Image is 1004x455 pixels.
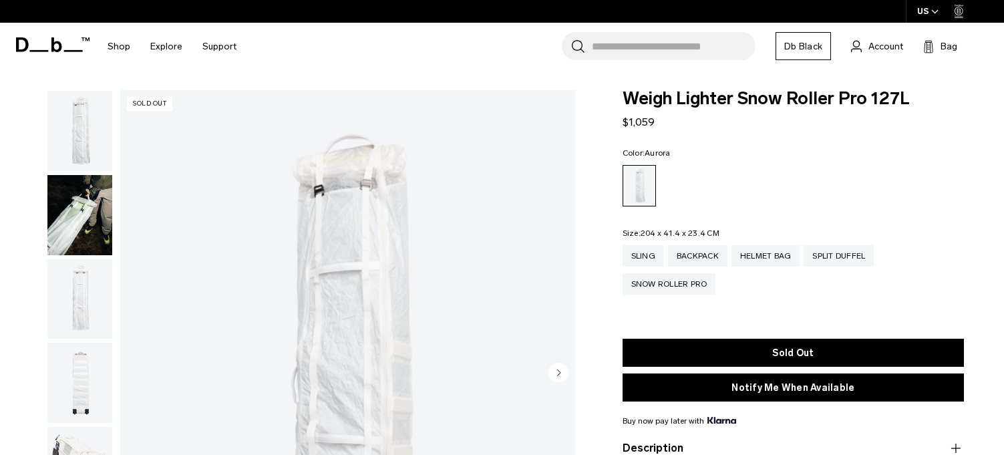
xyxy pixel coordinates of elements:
span: Account [868,39,903,53]
span: Bag [941,39,957,53]
a: Aurora [623,165,656,206]
a: Helmet Bag [731,245,800,267]
button: Weigh_Lighter_snow_Roller_Lifestyle.png [47,174,113,256]
a: Account [851,38,903,54]
a: Support [202,23,236,70]
button: Bag [923,38,957,54]
button: Weigh_Lighter_Snow_Roller_Pro_127L_1.png [47,90,113,172]
a: Backpack [668,245,727,267]
img: {"height" => 20, "alt" => "Klarna"} [707,417,736,424]
nav: Main Navigation [98,23,246,70]
span: Aurora [645,148,671,158]
img: Weigh_Lighter_Snow_Roller_Pro_127L_2.png [47,259,112,339]
img: Weigh_Lighter_Snow_Roller_Pro_127L_1.png [47,91,112,171]
a: Explore [150,23,182,70]
legend: Color: [623,149,671,157]
span: Buy now pay later with [623,415,736,427]
button: Notify Me When Available [623,373,964,402]
a: Split Duffel [804,245,874,267]
button: Weigh_Lighter_Snow_Roller_Pro_127L_3.png [47,342,113,424]
p: Sold Out [127,97,172,111]
img: Weigh_Lighter_Snow_Roller_Pro_127L_3.png [47,343,112,423]
span: $1,059 [623,116,655,128]
span: 204 x 41.4 x 23.4 CM [641,229,719,238]
legend: Size: [623,229,719,237]
span: Weigh Lighter Snow Roller Pro 127L [623,90,964,108]
button: Sold Out [623,339,964,367]
a: Shop [108,23,130,70]
button: Weigh_Lighter_Snow_Roller_Pro_127L_2.png [47,259,113,340]
a: Snow Roller Pro [623,273,716,295]
img: Weigh_Lighter_snow_Roller_Lifestyle.png [47,175,112,255]
a: Db Black [776,32,831,60]
a: Sling [623,245,664,267]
